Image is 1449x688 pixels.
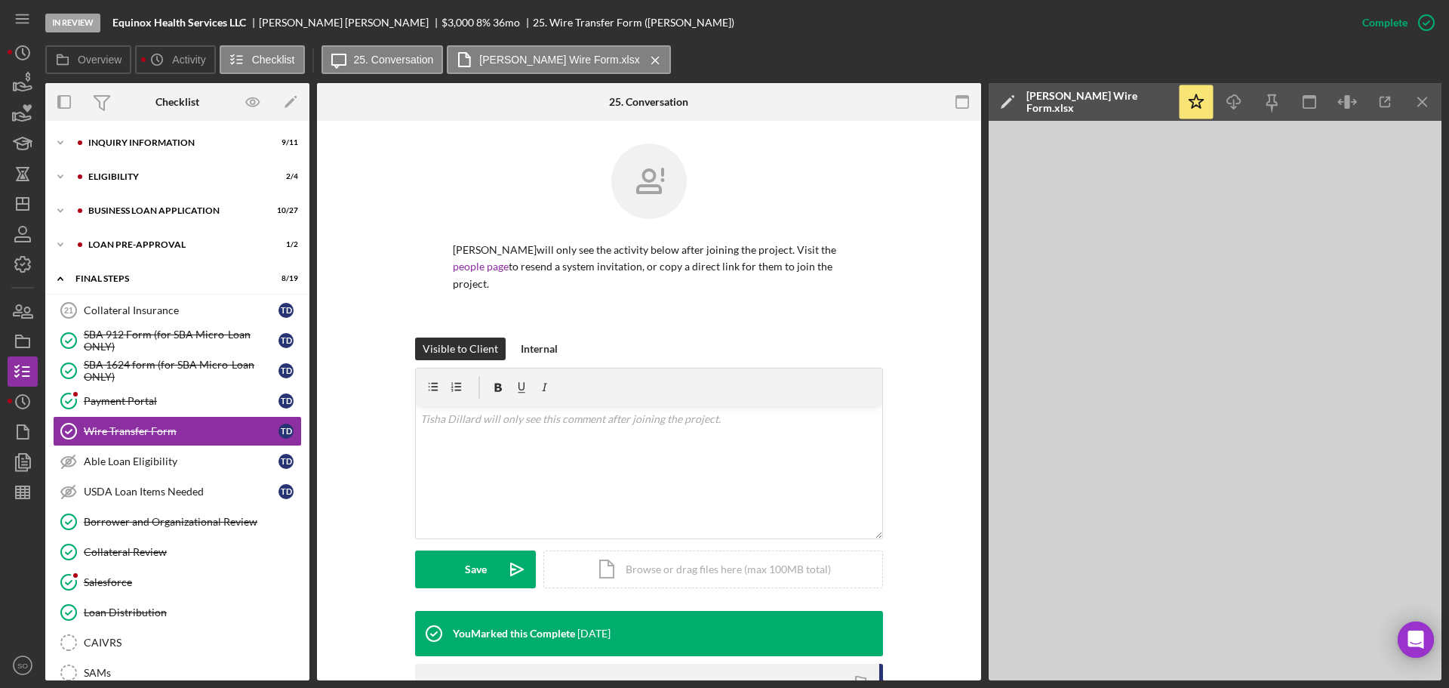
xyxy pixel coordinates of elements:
[271,240,298,249] div: 1 / 2
[88,138,260,147] div: INQUIRY INFORMATION
[64,306,73,315] tspan: 21
[84,667,301,679] div: SAMs
[453,242,845,292] p: [PERSON_NAME] will only see the activity below after joining the project. Visit the to resend a s...
[8,650,38,680] button: SO
[155,96,199,108] div: Checklist
[521,338,558,360] div: Internal
[84,637,301,649] div: CAIVRS
[84,455,278,467] div: Able Loan Eligibility
[278,393,294,409] div: T D
[479,54,639,66] label: [PERSON_NAME] Wire Form.xlsx
[354,54,434,66] label: 25. Conversation
[1362,8,1407,38] div: Complete
[278,303,294,318] div: T D
[271,138,298,147] div: 9 / 11
[465,551,487,588] div: Save
[53,446,302,477] a: Able Loan EligibilityTD
[53,628,302,658] a: CAIVRS
[84,606,301,619] div: Loan Distribution
[53,597,302,628] a: Loan Distribution
[1347,8,1441,38] button: Complete
[84,359,278,383] div: SBA 1624 form (for SBA Micro-Loan ONLY)
[252,54,295,66] label: Checklist
[989,121,1441,680] iframe: Document Preview
[53,386,302,416] a: Payment PortalTD
[84,576,301,588] div: Salesforce
[84,425,278,437] div: Wire Transfer Form
[84,486,278,498] div: USDA Loan Items Needed
[321,45,444,74] button: 25. Conversation
[453,260,509,273] a: people page
[271,274,298,283] div: 8 / 19
[577,628,611,640] time: 2025-08-22 21:20
[447,45,670,74] button: [PERSON_NAME] Wire Form.xlsx
[84,516,301,528] div: Borrower and Organizational Review
[53,507,302,537] a: Borrower and Organizational Review
[88,206,260,215] div: BUSINESS LOAN APPLICATION
[278,424,294,439] div: T D
[278,333,294,348] div: T D
[453,628,575,640] div: You Marked this Complete
[271,206,298,215] div: 10 / 27
[1398,622,1434,658] div: Open Intercom Messenger
[259,17,441,29] div: [PERSON_NAME] [PERSON_NAME]
[84,395,278,407] div: Payment Portal
[45,45,131,74] button: Overview
[53,567,302,597] a: Salesforce
[53,658,302,688] a: SAMs
[53,325,302,356] a: SBA 912 Form (for SBA Micro-Loan ONLY)TD
[88,240,260,249] div: LOAN PRE-APPROVAL
[278,363,294,378] div: T D
[53,356,302,386] a: SBA 1624 form (for SBA Micro-Loan ONLY)TD
[84,329,278,353] div: SBA 912 Form (for SBA Micro-Loan ONLY)
[78,54,122,66] label: Overview
[112,17,246,29] b: Equinox Health Services LLC
[476,17,491,29] div: 8 %
[278,484,294,499] div: T D
[53,477,302,507] a: USDA Loan Items NeededTD
[53,416,302,446] a: Wire Transfer FormTD
[220,45,305,74] button: Checklist
[415,338,506,360] button: Visible to Client
[84,304,278,316] div: Collateral Insurance
[1026,90,1170,114] div: [PERSON_NAME] Wire Form.xlsx
[415,551,536,588] button: Save
[493,17,520,29] div: 36 mo
[278,454,294,469] div: T D
[609,96,688,108] div: 25. Conversation
[271,172,298,181] div: 2 / 4
[513,338,565,360] button: Internal
[441,16,474,29] span: $3,000
[135,45,215,74] button: Activity
[53,537,302,567] a: Collateral Review
[17,662,28,670] text: SO
[45,14,100,32] div: In Review
[75,274,260,283] div: FINAL STEPS
[88,172,260,181] div: ELIGIBILITY
[533,17,734,29] div: 25. Wire Transfer Form ([PERSON_NAME])
[84,546,301,558] div: Collateral Review
[423,338,498,360] div: Visible to Client
[172,54,205,66] label: Activity
[53,295,302,325] a: 21Collateral InsuranceTD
